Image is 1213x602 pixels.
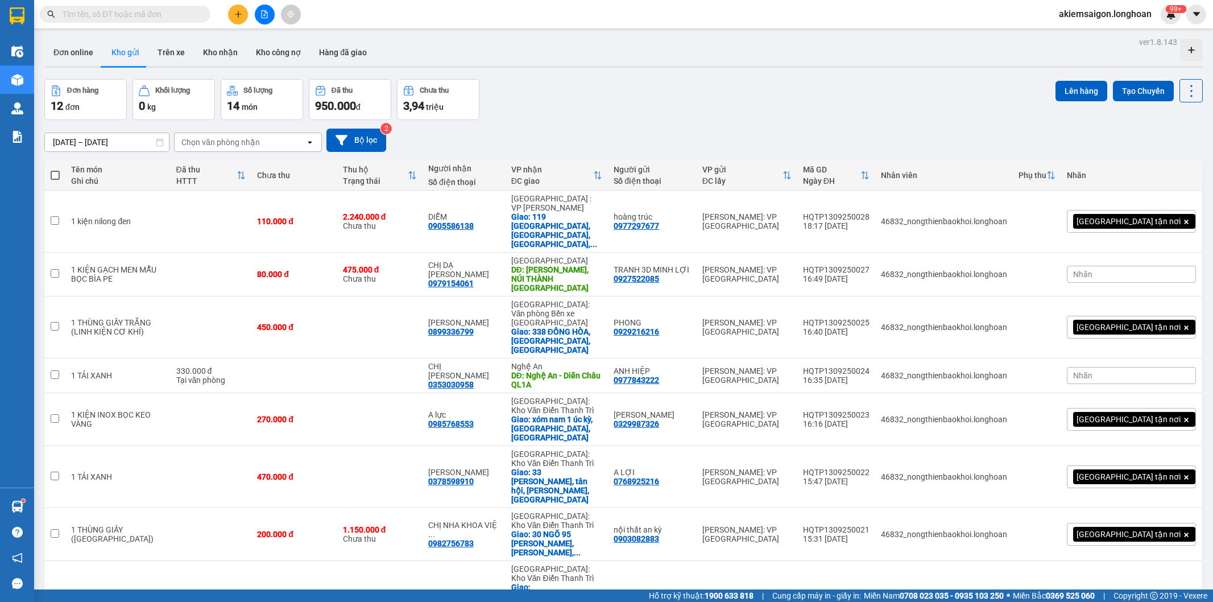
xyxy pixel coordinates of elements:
[590,240,597,249] span: ...
[71,165,164,174] div: Tên món
[772,589,861,602] span: Cung cấp máy in - giấy in:
[803,221,870,230] div: 18:17 [DATE]
[511,265,603,292] div: DĐ: CHU LAI, NÚI THÀNH QUẢNG NAM QL1A
[71,371,164,380] div: 1 TẢI XANH
[428,261,500,279] div: CHỊ DẠ THẢO
[176,176,237,185] div: HTTT
[881,323,1007,332] div: 46832_nongthienbaokhoi.longhoan
[702,265,792,283] div: [PERSON_NAME]: VP [GEOGRAPHIC_DATA]
[343,212,417,221] div: 2.240.000 đ
[428,164,500,173] div: Người nhận
[227,99,239,113] span: 14
[803,376,870,385] div: 16:35 [DATE]
[1067,171,1196,180] div: Nhãn
[242,102,258,112] span: món
[305,138,314,147] svg: open
[614,212,691,221] div: hoàng trúc
[403,99,424,113] span: 3,94
[881,270,1007,279] div: 46832_nongthienbaokhoi.longhoan
[803,468,870,477] div: HQTP1309250022
[428,410,500,419] div: A lực
[614,534,659,543] div: 0903082883
[803,274,870,283] div: 16:49 [DATE]
[11,131,23,143] img: solution-icon
[11,501,23,513] img: warehouse-icon
[1007,593,1010,598] span: ⚪️
[428,178,500,187] div: Số điện thoại
[428,380,474,389] div: 0353030958
[147,102,156,112] span: kg
[428,530,435,539] span: ...
[881,371,1007,380] div: 46832_nongthienbaokhoi.longhoan
[511,212,603,249] div: Giao: 119 CHỢ HÀN, TRẦN PHÚ, HẢI CHÂU, ĐÀ NẴNG
[803,410,870,419] div: HQTP1309250023
[1186,5,1206,24] button: caret-down
[11,46,23,57] img: warehouse-icon
[1046,591,1095,600] strong: 0369 525 060
[1077,529,1181,539] span: [GEOGRAPHIC_DATA] tận nơi
[614,265,691,274] div: TRANH 3D MINH LỢI
[881,530,1007,539] div: 46832_nongthienbaokhoi.longhoan
[511,450,603,468] div: [GEOGRAPHIC_DATA]: Kho Văn Điển Thanh Trì
[428,419,474,428] div: 0985768553
[71,410,164,428] div: 1 KIỆN INOX BỌC KEO VÀNG
[702,468,792,486] div: [PERSON_NAME]: VP [GEOGRAPHIC_DATA]
[1166,9,1176,19] img: icon-new-feature
[702,410,792,428] div: [PERSON_NAME]: VP [GEOGRAPHIC_DATA]
[51,99,63,113] span: 12
[71,318,164,336] div: 1 THÙNG GIẤY TRẮNG (LINH KIỆN CƠ KHÍ)
[614,165,691,174] div: Người gửi
[71,472,164,481] div: 1 TẢI XANH
[803,327,870,336] div: 16:40 [DATE]
[1103,589,1105,602] span: |
[1191,9,1202,19] span: caret-down
[614,410,691,419] div: minh anh
[1077,414,1181,424] span: [GEOGRAPHIC_DATA] tận nơi
[428,327,474,336] div: 0899336799
[332,86,353,94] div: Đã thu
[511,397,603,415] div: [GEOGRAPHIC_DATA]: Kho Văn Điển Thanh Trì
[864,589,1004,602] span: Miền Nam
[356,102,361,112] span: đ
[574,548,581,557] span: ...
[1055,81,1107,101] button: Lên hàng
[803,318,870,327] div: HQTP1309250025
[420,86,449,94] div: Chưa thu
[881,472,1007,481] div: 46832_nongthienbaokhoi.longhoan
[511,362,603,371] div: Nghệ An
[12,527,23,538] span: question-circle
[1077,472,1181,482] span: [GEOGRAPHIC_DATA] tận nơi
[63,8,197,20] input: Tìm tên, số ĐT hoặc mã đơn
[221,79,303,120] button: Số lượng14món
[762,589,764,602] span: |
[65,102,80,112] span: đơn
[257,323,331,332] div: 450.000 đ
[803,525,870,534] div: HQTP1309250021
[1073,270,1092,279] span: Nhãn
[309,79,391,120] button: Đã thu950.000đ
[881,415,1007,424] div: 46832_nongthienbaokhoi.longhoan
[1013,160,1061,191] th: Toggle SortBy
[310,39,376,66] button: Hàng đã giao
[428,477,474,486] div: 0378598910
[614,525,691,534] div: nội thất an kỳ
[315,99,356,113] span: 950.000
[614,176,691,185] div: Số điện thoại
[71,176,164,185] div: Ghi chú
[702,176,783,185] div: ĐC lấy
[1113,81,1174,101] button: Tạo Chuyến
[71,217,164,226] div: 1 kiện nilong đen
[702,212,792,230] div: [PERSON_NAME]: VP [GEOGRAPHIC_DATA]
[1073,371,1092,380] span: Nhãn
[803,366,870,376] div: HQTP1309250024
[803,212,870,221] div: HQTP1309250028
[428,279,474,288] div: 0979154061
[797,160,875,191] th: Toggle SortBy
[803,534,870,543] div: 15:31 [DATE]
[614,419,659,428] div: 0329987326
[1019,171,1046,180] div: Phụ thu
[881,217,1007,226] div: 46832_nongthienbaokhoi.longhoan
[511,564,603,583] div: [GEOGRAPHIC_DATA]: Kho Văn Điển Thanh Trì
[287,10,295,18] span: aim
[44,39,102,66] button: Đơn online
